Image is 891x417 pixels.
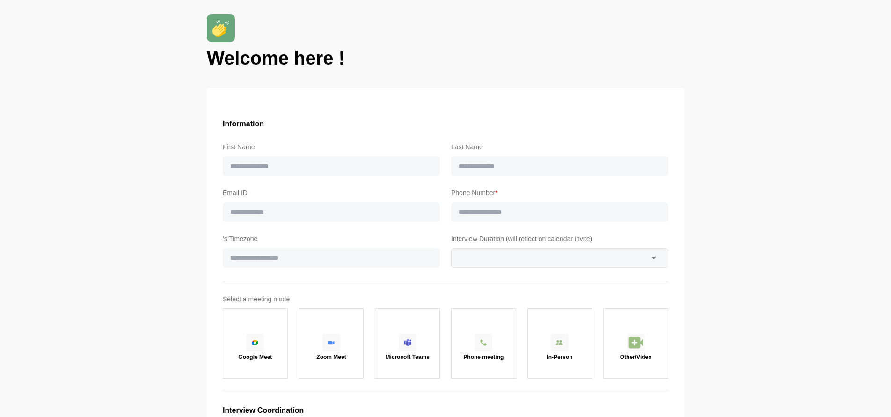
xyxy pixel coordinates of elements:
[238,354,272,360] p: Google Meet
[207,46,684,70] h1: Welcome here !
[620,354,652,360] p: Other/Video
[223,187,440,198] label: Email ID
[316,354,346,360] p: Zoom Meet
[451,187,668,198] label: Phone Number
[385,354,429,360] p: Microsoft Teams
[451,141,668,153] label: Last Name
[223,233,440,244] label: 's Timezone
[223,141,440,153] label: First Name
[223,118,668,130] h3: Information
[463,354,504,360] p: Phone meeting
[223,293,668,305] label: Select a meeting mode
[223,404,668,417] h3: Interview Coordination
[451,233,668,244] label: Interview Duration (will reflect on calendar invite)
[547,354,572,360] p: In-Person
